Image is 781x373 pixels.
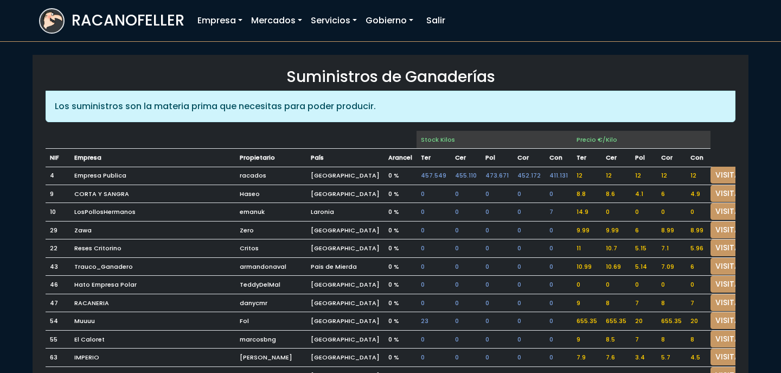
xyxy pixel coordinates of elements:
[46,91,735,122] div: Los suministros son la materia prima que necesitas para poder producir.
[306,312,384,331] td: [GEOGRAPHIC_DATA]
[710,167,750,184] a: VISITAR
[686,257,710,276] td: 6
[481,330,513,349] td: 0
[384,257,417,276] td: 0 %
[417,330,451,349] td: 0
[572,221,601,239] td: 9.99
[46,185,70,203] td: 9
[631,149,657,167] td: POLLO
[545,239,572,258] td: 0
[481,276,513,294] td: 0
[46,257,70,276] td: 43
[481,149,513,167] td: POLLO
[384,185,417,203] td: 0 %
[306,239,384,258] td: [GEOGRAPHIC_DATA]
[631,221,657,239] td: 6
[417,131,572,149] td: Stock Kilos
[384,312,417,331] td: 0 %
[657,312,686,331] td: 655.35
[545,349,572,367] td: 0
[545,257,572,276] td: 0
[451,312,481,331] td: 0
[46,312,70,331] td: 54
[70,203,235,222] td: LosPollosHermanos
[631,312,657,331] td: 20
[601,257,631,276] td: 10.69
[384,149,417,167] td: Arancel
[545,203,572,222] td: 7
[545,167,572,185] td: 411.131
[417,257,451,276] td: 0
[46,294,70,312] td: 47
[601,330,631,349] td: 8.5
[451,221,481,239] td: 0
[46,203,70,222] td: 10
[235,185,306,203] td: Haseo
[70,276,235,294] td: Hato Empresa Polar
[601,276,631,294] td: 0
[70,294,235,312] td: RACANERIA
[545,312,572,331] td: 0
[306,276,384,294] td: [GEOGRAPHIC_DATA]
[361,10,418,31] a: Gobierno
[657,167,686,185] td: 12
[384,330,417,349] td: 0 %
[686,312,710,331] td: 20
[601,239,631,258] td: 10.7
[451,330,481,349] td: 0
[601,294,631,312] td: 8
[545,185,572,203] td: 0
[70,167,235,185] td: Empresa Publica
[601,185,631,203] td: 8.6
[710,185,750,202] a: VISITAR
[710,258,750,275] a: VISITAR
[572,294,601,312] td: 9
[686,185,710,203] td: 4.9
[686,349,710,367] td: 4.5
[513,312,545,331] td: 0
[481,203,513,222] td: 0
[46,330,70,349] td: 55
[631,257,657,276] td: 5.14
[70,349,235,367] td: IMPERIO
[631,330,657,349] td: 7
[545,221,572,239] td: 0
[422,10,450,31] a: Salir
[451,257,481,276] td: 0
[235,221,306,239] td: Zero
[306,149,384,167] td: País
[657,185,686,203] td: 6
[417,294,451,312] td: 0
[306,257,384,276] td: Pais de Mierda
[631,294,657,312] td: 7
[235,330,306,349] td: marcosbng
[384,239,417,258] td: 0 %
[417,276,451,294] td: 0
[545,276,572,294] td: 0
[481,294,513,312] td: 0
[710,222,750,238] a: VISITAR
[417,203,451,222] td: 0
[631,167,657,185] td: 12
[46,349,70,367] td: 63
[70,257,235,276] td: Trauco_Ganadero
[306,185,384,203] td: [GEOGRAPHIC_DATA]
[513,221,545,239] td: 0
[46,68,735,86] h3: Suministros de Ganaderías
[572,257,601,276] td: 10.99
[481,167,513,185] td: 473.671
[601,221,631,239] td: 9.99
[631,185,657,203] td: 4.1
[235,257,306,276] td: armandonaval
[417,167,451,185] td: 457.549
[39,5,184,36] a: RACANOFELLER
[657,276,686,294] td: 0
[40,9,63,30] img: logoracarojo.png
[513,330,545,349] td: 0
[481,185,513,203] td: 0
[545,330,572,349] td: 0
[384,167,417,185] td: 0 %
[631,276,657,294] td: 0
[657,257,686,276] td: 7.09
[513,257,545,276] td: 0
